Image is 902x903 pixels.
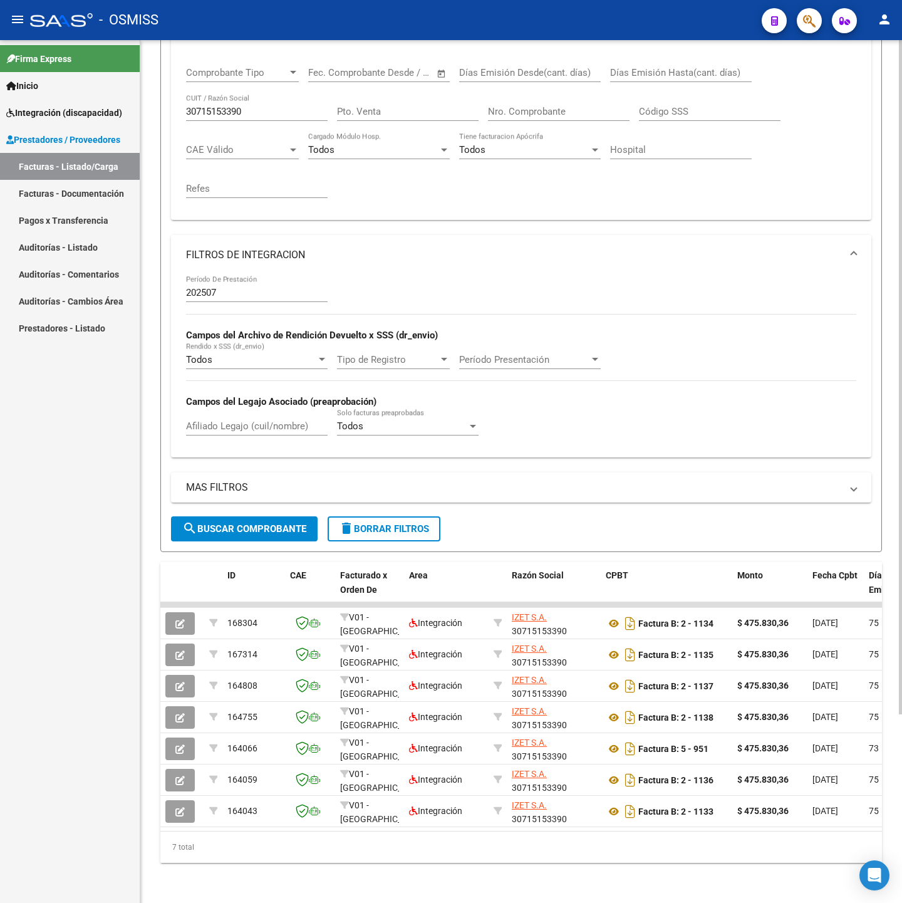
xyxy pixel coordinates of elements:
span: Período Presentación [459,354,589,365]
div: 30715153390 [512,798,596,825]
span: [DATE] [812,681,838,691]
datatable-header-cell: Facturado x Orden De [335,562,404,617]
datatable-header-cell: Area [404,562,489,617]
span: IZET S.A. [512,612,547,622]
mat-icon: person [877,12,892,27]
span: CPBT [606,570,628,580]
strong: $ 475.830,36 [737,775,789,785]
span: 164808 [227,681,257,691]
mat-expansion-panel-header: MAS FILTROS [171,472,871,503]
input: Fecha inicio [308,67,359,78]
strong: Factura B: 2 - 1135 [638,650,713,660]
strong: $ 475.830,36 [737,649,789,659]
span: 164043 [227,806,257,816]
span: IZET S.A. [512,675,547,685]
span: ID [227,570,236,580]
span: [DATE] [812,649,838,659]
div: 30715153390 [512,610,596,637]
mat-icon: menu [10,12,25,27]
span: [DATE] [812,712,838,722]
span: Todos [186,354,212,365]
datatable-header-cell: ID [222,562,285,617]
span: IZET S.A. [512,706,547,716]
span: 167314 [227,649,257,659]
span: CAE Válido [186,144,288,155]
span: 75 [869,681,879,691]
div: FILTROS DE INTEGRACION [171,275,871,457]
div: 30715153390 [512,673,596,699]
span: Fecha Cpbt [812,570,858,580]
span: IZET S.A. [512,738,547,748]
mat-panel-title: FILTROS DE INTEGRACION [186,248,841,262]
datatable-header-cell: Fecha Cpbt [807,562,864,617]
div: 7 total [160,832,882,863]
span: Tipo de Registro [337,354,438,365]
div: 30715153390 [512,642,596,668]
i: Descargar documento [622,613,638,634]
span: Monto [737,570,763,580]
i: Descargar documento [622,801,638,822]
span: Firma Express [6,52,71,66]
span: Comprobante Tipo [186,67,288,78]
strong: $ 475.830,36 [737,743,789,753]
datatable-header-cell: CAE [285,562,335,617]
span: 75 [869,649,879,659]
i: Descargar documento [622,645,638,665]
span: Integración [409,681,462,691]
datatable-header-cell: CPBT [601,562,732,617]
span: IZET S.A. [512,769,547,779]
span: Integración (discapacidad) [6,106,122,120]
mat-expansion-panel-header: FILTROS DE INTEGRACION [171,235,871,275]
strong: $ 475.830,36 [737,806,789,816]
i: Descargar documento [622,770,638,790]
span: CAE [290,570,306,580]
div: Open Intercom Messenger [859,860,889,890]
span: [DATE] [812,743,838,753]
button: Buscar Comprobante [171,516,318,541]
strong: Campos del Archivo de Rendición Devuelto x SSS (dr_envio) [186,330,438,341]
mat-panel-title: MAS FILTROS [186,481,841,494]
span: - OSMISS [99,6,158,34]
div: 30715153390 [512,704,596,731]
span: 73 [869,743,879,753]
strong: $ 475.830,36 [737,681,789,691]
strong: Factura B: 2 - 1137 [638,681,713,691]
input: Fecha fin [370,67,431,78]
span: 164755 [227,712,257,722]
span: Area [409,570,428,580]
span: 75 [869,712,879,722]
button: Borrar Filtros [328,516,440,541]
span: 168304 [227,618,257,628]
i: Descargar documento [622,739,638,759]
strong: Factura B: 5 - 951 [638,744,708,754]
span: 164066 [227,743,257,753]
i: Descargar documento [622,676,638,696]
span: 75 [869,806,879,816]
strong: Factura B: 2 - 1134 [638,619,713,629]
span: Inicio [6,79,38,93]
span: Todos [337,420,363,432]
span: Facturado x Orden De [340,570,387,595]
span: IZET S.A. [512,800,547,810]
span: IZET S.A. [512,644,547,654]
strong: Factura B: 2 - 1133 [638,806,713,817]
span: Razón Social [512,570,564,580]
strong: $ 475.830,36 [737,712,789,722]
button: Open calendar [435,66,449,81]
span: Prestadores / Proveedores [6,133,120,147]
span: Integración [409,649,462,659]
mat-icon: delete [339,521,354,536]
datatable-header-cell: Razón Social [507,562,601,617]
span: [DATE] [812,806,838,816]
i: Descargar documento [622,707,638,728]
span: Borrar Filtros [339,523,429,535]
span: 164059 [227,775,257,785]
span: Buscar Comprobante [182,523,306,535]
div: 30715153390 [512,767,596,793]
strong: Factura B: 2 - 1138 [638,712,713,723]
span: Todos [308,144,334,155]
div: FILTROS DEL COMPROBANTE [171,55,871,220]
span: 75 [869,775,879,785]
span: Integración [409,775,462,785]
mat-icon: search [182,521,197,536]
